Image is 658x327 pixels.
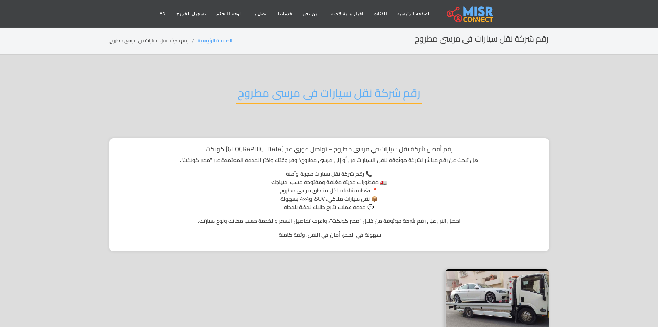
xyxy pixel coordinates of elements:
h2: رقم شركة نقل سيارات فى مرسى مطروح [236,86,422,104]
li: 📍 تغطية شاملة لكل مناطق مرسى مطروح [116,186,542,194]
li: رقم شركة نقل سيارات فى مرسى مطروح [109,37,198,44]
a: الصفحة الرئيسية [392,7,436,20]
a: اتصل بنا [246,7,273,20]
span: اخبار و مقالات [334,11,363,17]
a: تسجيل الخروج [171,7,211,20]
li: 📦 نقل سيارات ملاكي، SUV، و4×4 بسهولة [116,194,542,203]
h2: رقم شركة نقل سيارات فى مرسى مطروح [414,34,549,44]
p: هل تبحث عن رقم مباشر لشركة موثوقة لنقل السيارات من أو إلى مرسى مطروح؟ وفر وقتك واختر الخدمة المعت... [116,156,542,164]
a: خدماتنا [273,7,297,20]
li: 💬 خدمة عملاء تتابع طلبك لحظة بلحظة [116,203,542,211]
a: الصفحة الرئيسية [198,36,232,45]
p: احصل الآن على رقم شركة موثوقة من خلال "مصر كونكت"، واعرف تفاصيل السعر والخدمة حسب مكانك ونوع سيارتك. [116,217,542,225]
p: سهولة في الحجز، أمان في النقل، وثقة كاملة. [116,230,542,239]
h1: رقم أفضل شركة نقل سيارات في مرسى مطروح – تواصل فوري عبر [GEOGRAPHIC_DATA] كونكت [116,145,542,153]
img: main.misr_connect [447,5,493,22]
a: الفئات [369,7,392,20]
a: اخبار و مقالات [323,7,369,20]
a: من نحن [297,7,323,20]
a: EN [154,7,171,20]
a: لوحة التحكم [211,7,246,20]
li: 🚛 مقطورات حديثة مغلقة ومفتوحة حسب احتياجك [116,178,542,186]
li: 📞 رقم شركة نقل سيارات مجربة وآمنة [116,170,542,178]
